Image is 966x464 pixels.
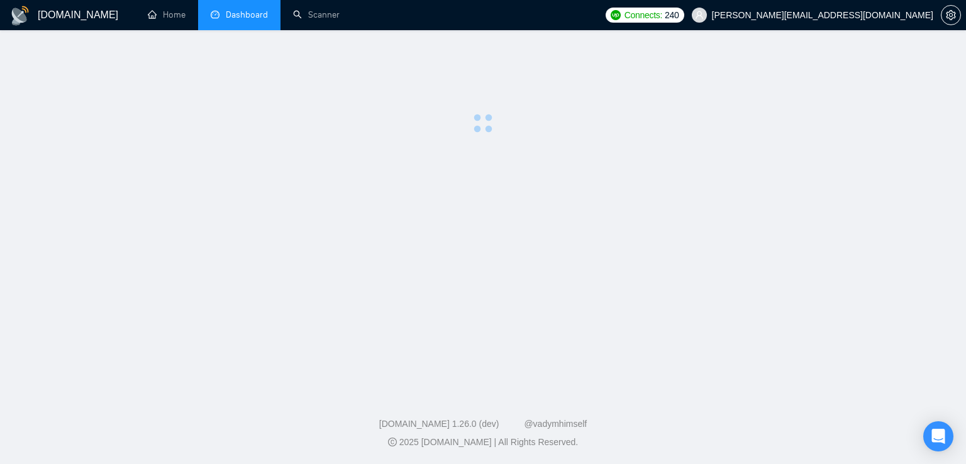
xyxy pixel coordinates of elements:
[625,8,662,22] span: Connects:
[10,6,30,26] img: logo
[611,10,621,20] img: upwork-logo.png
[524,419,587,429] a: @vadymhimself
[695,11,704,19] span: user
[148,9,186,20] a: homeHome
[941,10,961,20] a: setting
[379,419,499,429] a: [DOMAIN_NAME] 1.26.0 (dev)
[941,10,960,20] span: setting
[293,9,340,20] a: searchScanner
[388,438,397,446] span: copyright
[941,5,961,25] button: setting
[226,9,268,20] span: Dashboard
[10,436,956,449] div: 2025 [DOMAIN_NAME] | All Rights Reserved.
[923,421,953,451] div: Open Intercom Messenger
[211,10,219,19] span: dashboard
[665,8,679,22] span: 240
